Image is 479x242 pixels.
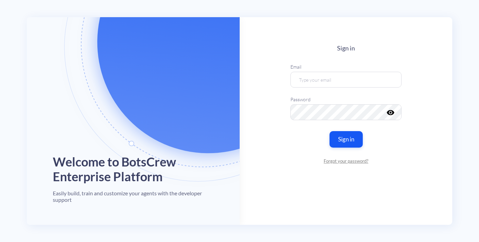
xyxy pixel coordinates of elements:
[53,190,214,203] h4: Easily build, train and customize your agents with the developer support
[290,96,402,103] label: Password
[290,158,402,165] a: Forgot your password?
[329,131,362,148] button: Sign in
[290,63,402,70] label: Email
[386,108,393,113] button: visibility
[290,45,402,52] h4: Sign in
[53,154,214,184] h1: Welcome to BotsCrew Enterprise Platform
[386,108,395,117] i: visibility
[290,72,402,88] input: Type your email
